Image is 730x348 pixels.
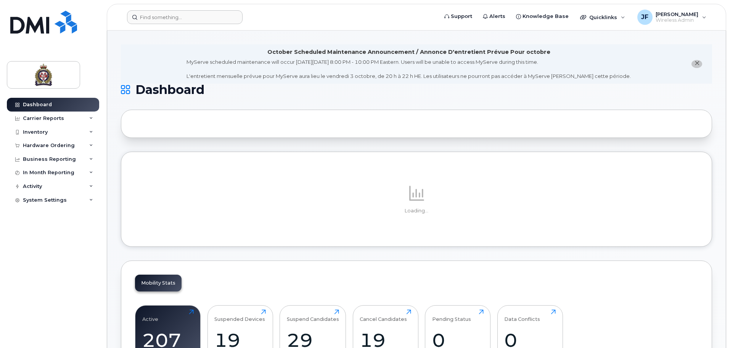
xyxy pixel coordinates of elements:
[142,309,158,322] div: Active
[432,309,471,322] div: Pending Status
[360,309,407,322] div: Cancel Candidates
[135,84,204,95] span: Dashboard
[691,60,702,68] button: close notification
[287,309,339,322] div: Suspend Candidates
[214,309,265,322] div: Suspended Devices
[187,58,631,80] div: MyServe scheduled maintenance will occur [DATE][DATE] 8:00 PM - 10:00 PM Eastern. Users will be u...
[267,48,550,56] div: October Scheduled Maintenance Announcement / Annonce D'entretient Prévue Pour octobre
[135,207,698,214] p: Loading...
[504,309,540,322] div: Data Conflicts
